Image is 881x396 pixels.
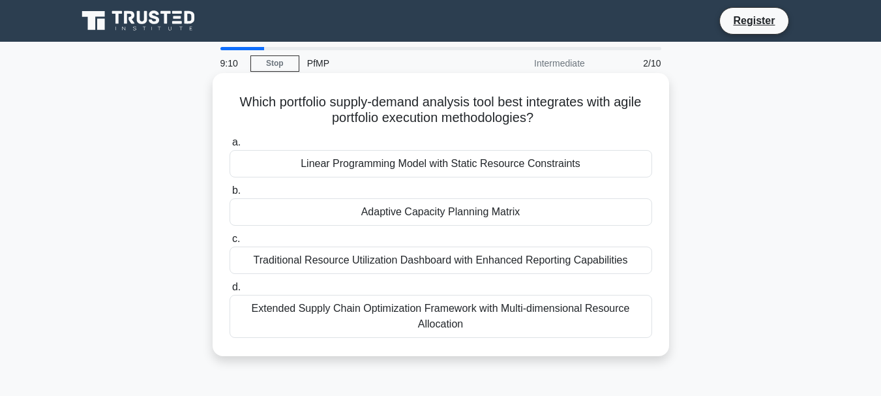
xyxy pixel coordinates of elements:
[228,94,653,127] h5: Which portfolio supply-demand analysis tool best integrates with agile portfolio execution method...
[230,198,652,226] div: Adaptive Capacity Planning Matrix
[299,50,479,76] div: PfMP
[213,50,250,76] div: 9:10
[479,50,593,76] div: Intermediate
[593,50,669,76] div: 2/10
[230,295,652,338] div: Extended Supply Chain Optimization Framework with Multi-dimensional Resource Allocation
[230,247,652,274] div: Traditional Resource Utilization Dashboard with Enhanced Reporting Capabilities
[232,136,241,147] span: a.
[232,281,241,292] span: d.
[232,233,240,244] span: c.
[232,185,241,196] span: b.
[230,150,652,177] div: Linear Programming Model with Static Resource Constraints
[250,55,299,72] a: Stop
[725,12,783,29] a: Register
